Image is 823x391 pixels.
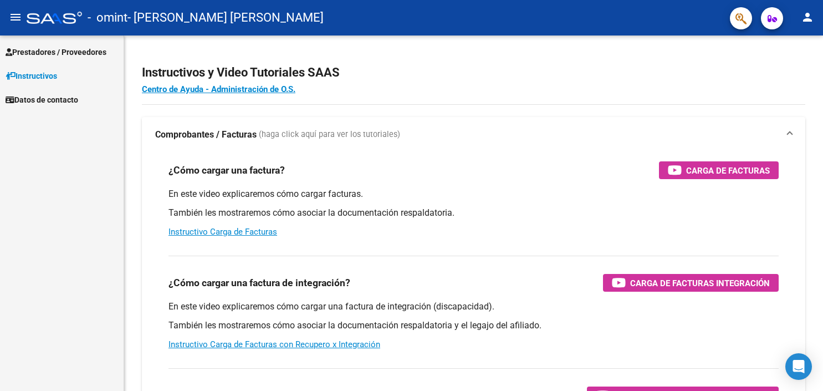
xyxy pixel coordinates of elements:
[168,339,380,349] a: Instructivo Carga de Facturas con Recupero x Integración
[142,117,805,153] mat-expansion-panel-header: Comprobantes / Facturas (haga click aquí para ver los tutoriales)
[659,161,779,179] button: Carga de Facturas
[127,6,324,30] span: - [PERSON_NAME] [PERSON_NAME]
[168,163,285,178] h3: ¿Cómo cargar una factura?
[630,276,770,290] span: Carga de Facturas Integración
[168,275,350,291] h3: ¿Cómo cargar una factura de integración?
[168,301,779,313] p: En este video explicaremos cómo cargar una factura de integración (discapacidad).
[142,62,805,83] h2: Instructivos y Video Tutoriales SAAS
[603,274,779,292] button: Carga de Facturas Integración
[6,94,78,106] span: Datos de contacto
[168,227,277,237] a: Instructivo Carga de Facturas
[6,46,106,58] span: Prestadores / Proveedores
[9,11,22,24] mat-icon: menu
[6,70,57,82] span: Instructivos
[801,11,814,24] mat-icon: person
[168,319,779,332] p: También les mostraremos cómo asociar la documentación respaldatoria y el legajo del afiliado.
[686,164,770,177] span: Carga de Facturas
[88,6,127,30] span: - omint
[785,353,812,380] div: Open Intercom Messenger
[168,207,779,219] p: También les mostraremos cómo asociar la documentación respaldatoria.
[259,129,400,141] span: (haga click aquí para ver los tutoriales)
[168,188,779,200] p: En este video explicaremos cómo cargar facturas.
[155,129,257,141] strong: Comprobantes / Facturas
[142,84,295,94] a: Centro de Ayuda - Administración de O.S.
